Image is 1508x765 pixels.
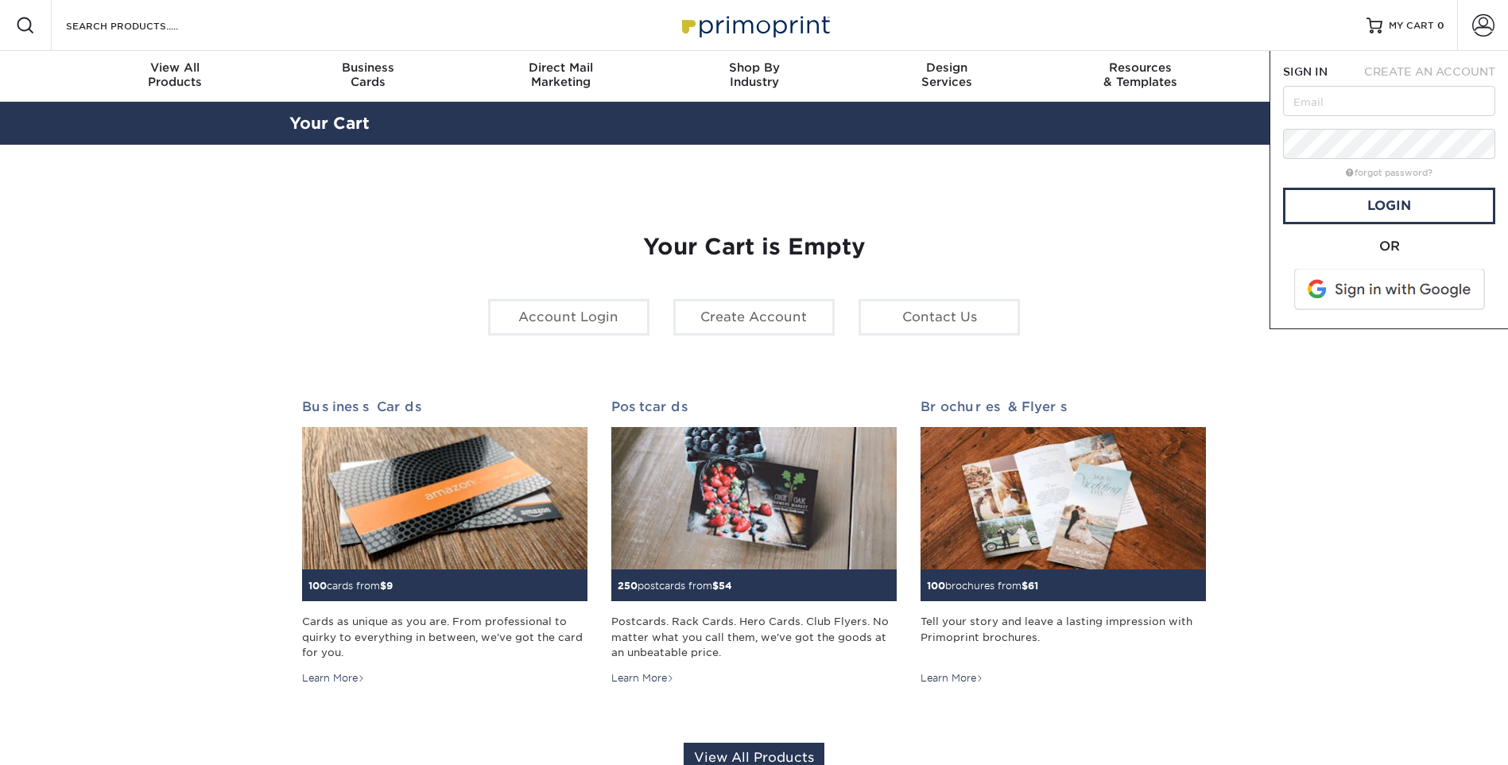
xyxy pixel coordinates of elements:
[79,51,272,102] a: View AllProducts
[386,580,393,592] span: 9
[302,427,587,570] img: Business Cards
[921,427,1206,570] img: Brochures & Flyers
[302,399,587,414] h2: Business Cards
[1346,168,1432,178] a: forgot password?
[1021,580,1028,592] span: $
[79,60,272,75] span: View All
[308,580,327,592] span: 100
[64,16,219,35] input: SEARCH PRODUCTS.....
[611,614,897,660] div: Postcards. Rack Cards. Hero Cards. Club Flyers. No matter what you call them, we've got the goods...
[657,60,851,75] span: Shop By
[618,580,732,592] small: postcards from
[1283,65,1328,78] span: SIGN IN
[675,8,834,42] img: Primoprint
[302,614,587,660] div: Cards as unique as you are. From professional to quirky to everything in between, we've got the c...
[1283,188,1495,224] a: Login
[921,671,983,685] div: Learn More
[302,234,1207,261] h1: Your Cart is Empty
[851,60,1044,75] span: Design
[289,114,370,133] a: Your Cart
[921,399,1206,685] a: Brochures & Flyers 100brochures from$61 Tell your story and leave a lasting impression with Primo...
[1283,237,1495,256] div: OR
[618,580,638,592] span: 250
[719,580,732,592] span: 54
[271,60,464,89] div: Cards
[1237,51,1430,102] a: Contact& Support
[464,60,657,89] div: Marketing
[921,614,1206,660] div: Tell your story and leave a lasting impression with Primoprint brochures.
[271,60,464,75] span: Business
[611,399,897,414] h2: Postcards
[1437,20,1444,31] span: 0
[1044,51,1237,102] a: Resources& Templates
[79,60,272,89] div: Products
[712,580,719,592] span: $
[859,299,1020,336] a: Contact Us
[1364,65,1495,78] span: CREATE AN ACCOUNT
[464,51,657,102] a: Direct MailMarketing
[1044,60,1237,89] div: & Templates
[1389,19,1434,33] span: MY CART
[851,60,1044,89] div: Services
[611,399,897,685] a: Postcards 250postcards from$54 Postcards. Rack Cards. Hero Cards. Club Flyers. No matter what you...
[611,671,674,685] div: Learn More
[380,580,386,592] span: $
[308,580,393,592] small: cards from
[271,51,464,102] a: BusinessCards
[673,299,835,336] a: Create Account
[1044,60,1237,75] span: Resources
[1283,86,1495,116] input: Email
[657,51,851,102] a: Shop ByIndustry
[657,60,851,89] div: Industry
[302,671,365,685] div: Learn More
[302,399,587,685] a: Business Cards 100cards from$9 Cards as unique as you are. From professional to quirky to everyth...
[851,51,1044,102] a: DesignServices
[1237,60,1430,89] div: & Support
[921,399,1206,414] h2: Brochures & Flyers
[927,580,1038,592] small: brochures from
[488,299,649,336] a: Account Login
[1237,60,1430,75] span: Contact
[464,60,657,75] span: Direct Mail
[927,580,945,592] span: 100
[1028,580,1038,592] span: 61
[611,427,897,570] img: Postcards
